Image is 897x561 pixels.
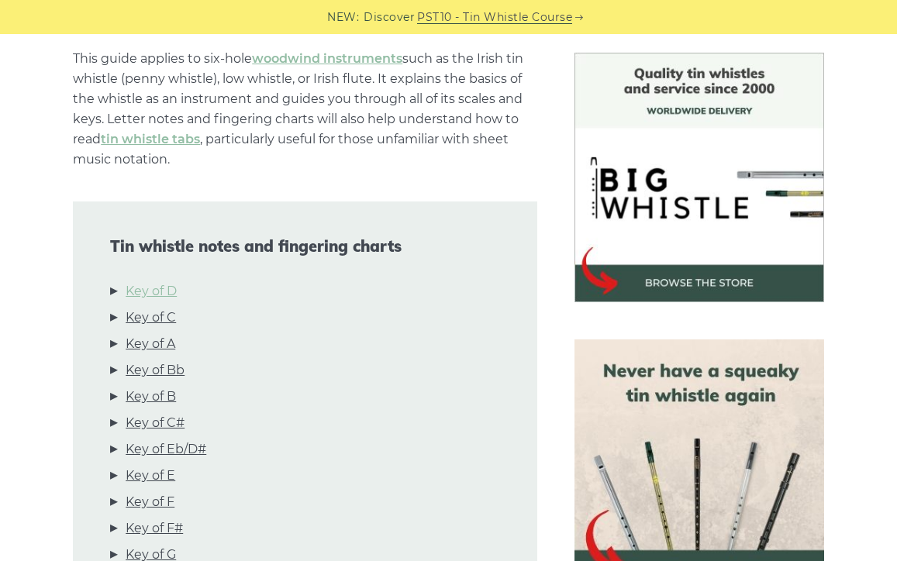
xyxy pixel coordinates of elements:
a: Key of C# [126,413,185,433]
a: woodwind instruments [252,51,402,66]
a: Key of Eb/D# [126,439,206,459]
a: PST10 - Tin Whistle Course [417,9,572,26]
a: Key of E [126,466,175,486]
a: Key of D [126,281,177,301]
span: NEW: [327,9,359,26]
a: Key of F [126,492,174,512]
span: Discover [364,9,415,26]
span: Tin whistle notes and fingering charts [110,237,500,256]
p: This guide applies to six-hole such as the Irish tin whistle (penny whistle), low whistle, or Iri... [73,49,537,170]
a: Key of Bb [126,360,185,380]
a: Key of B [126,387,176,407]
a: Key of C [126,308,176,328]
a: Key of F# [126,518,183,539]
a: Key of A [126,334,175,354]
a: tin whistle tabs [101,132,200,146]
img: BigWhistle Tin Whistle Store [574,53,824,302]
